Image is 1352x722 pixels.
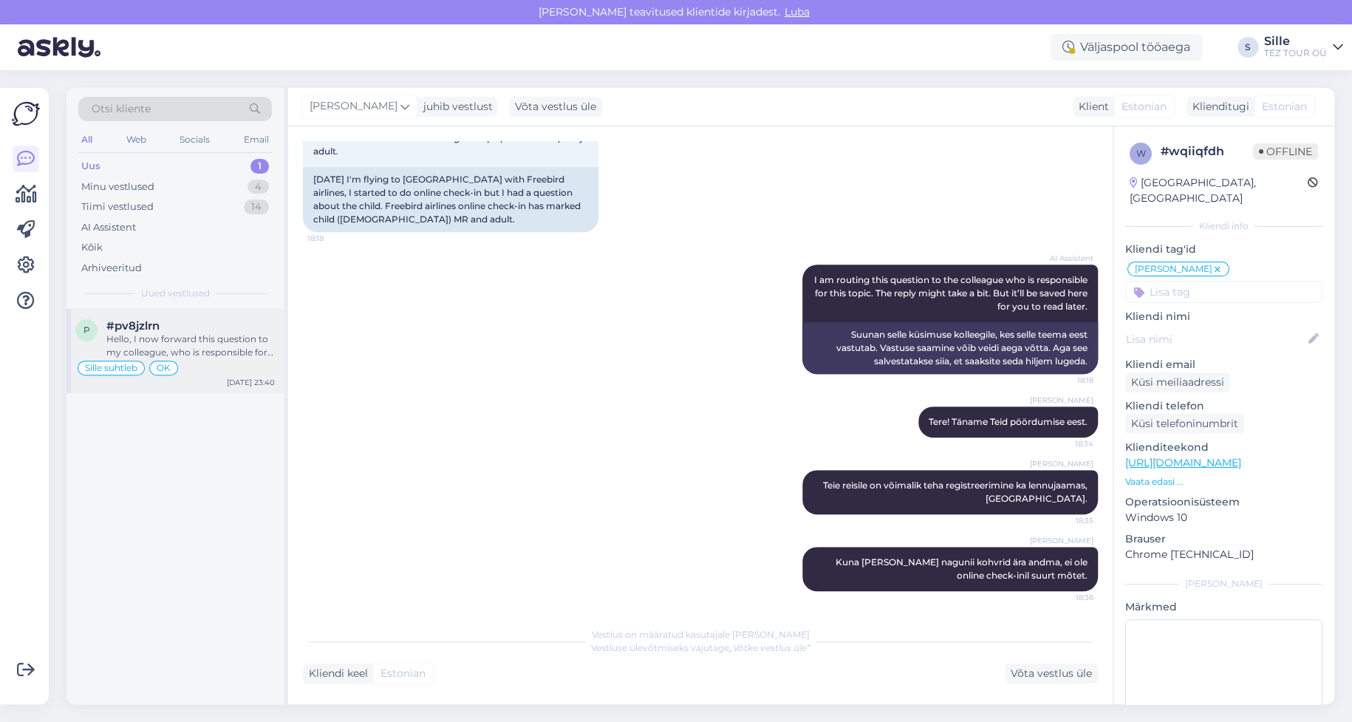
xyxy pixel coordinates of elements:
[1125,281,1322,303] input: Lisa tag
[92,101,151,117] span: Otsi kliente
[1264,35,1343,59] a: SilleTEZ TOUR OÜ
[1187,99,1249,115] div: Klienditugi
[250,159,269,174] div: 1
[81,159,100,174] div: Uus
[307,233,363,244] span: 18:18
[1125,414,1244,434] div: Küsi telefoninumbrit
[729,642,810,653] i: „Võtke vestlus üle”
[81,200,154,214] div: Tiimi vestlused
[823,480,1090,504] span: Teie reisile on võimalik teha registreerimine ka lennujaamas, [GEOGRAPHIC_DATA].
[1073,99,1109,115] div: Klient
[1125,475,1322,488] p: Vaata edasi ...
[380,666,426,681] span: Estonian
[310,98,397,115] span: [PERSON_NAME]
[81,220,136,235] div: AI Assistent
[12,100,40,128] img: Askly Logo
[83,324,90,336] span: p
[1135,265,1212,273] span: [PERSON_NAME]
[1030,535,1093,546] span: [PERSON_NAME]
[1038,592,1093,603] span: 18:36
[241,130,272,149] div: Email
[303,666,368,681] div: Kliendi keel
[836,556,1090,581] span: Kuna [PERSON_NAME] nagunii kohvrid ära andma, ei ole online check-inil suurt mõtet.
[247,180,269,194] div: 4
[780,5,814,18] span: Luba
[1125,494,1322,510] p: Operatsioonisüsteem
[78,130,95,149] div: All
[1125,372,1230,392] div: Küsi meiliaadressi
[1125,599,1322,615] p: Märkmed
[1161,143,1253,160] div: # wqiiqfdh
[1125,510,1322,525] p: Windows 10
[1264,47,1327,59] div: TEZ TOUR OÜ
[1262,99,1307,115] span: Estonian
[1125,547,1322,562] p: Chrome [TECHNICAL_ID]
[106,333,275,359] div: Hello, I now forward this question to my colleague, who is responsible for this. The reply will b...
[81,180,154,194] div: Minu vestlused
[1030,458,1093,469] span: [PERSON_NAME]
[1125,242,1322,257] p: Kliendi tag'id
[1125,309,1322,324] p: Kliendi nimi
[1136,148,1146,159] span: w
[1030,395,1093,406] span: [PERSON_NAME]
[814,274,1090,312] span: I am routing this question to the colleague who is responsible for this topic. The reply might ta...
[85,364,137,372] span: Sille suhtleb
[1125,577,1322,590] div: [PERSON_NAME]
[1253,143,1318,160] span: Offline
[157,364,171,372] span: OK
[227,377,275,388] div: [DATE] 23:40
[1126,331,1305,347] input: Lisa nimi
[1125,219,1322,233] div: Kliendi info
[1125,440,1322,455] p: Klienditeekond
[106,319,160,333] span: #pv8jzlrn
[1130,175,1308,206] div: [GEOGRAPHIC_DATA], [GEOGRAPHIC_DATA]
[141,287,210,300] span: Uued vestlused
[244,200,269,214] div: 14
[1264,35,1327,47] div: Sille
[1125,456,1241,469] a: [URL][DOMAIN_NAME]
[417,99,493,115] div: juhib vestlust
[303,167,598,232] div: [DATE] I'm flying to [GEOGRAPHIC_DATA] with Freebird airlines, I started to do online check-in bu...
[802,322,1098,374] div: Suunan selle küsimuse kolleegile, kes selle teema eest vastutab. Vastuse saamine võib veidi aega ...
[509,97,602,117] div: Võta vestlus üle
[591,642,810,653] span: Vestluse ülevõtmiseks vajutage
[1038,375,1093,386] span: 18:18
[1121,99,1167,115] span: Estonian
[1125,357,1322,372] p: Kliendi email
[1125,531,1322,547] p: Brauser
[929,416,1088,427] span: Tere! Täname Teid pöördumise eest.
[1038,253,1093,264] span: AI Assistent
[1237,37,1258,58] div: S
[81,261,142,276] div: Arhiveeritud
[1038,438,1093,449] span: 18:34
[123,130,149,149] div: Web
[1038,515,1093,526] span: 18:35
[177,130,213,149] div: Socials
[81,240,103,255] div: Kõik
[1051,34,1202,61] div: Väljaspool tööaega
[592,629,810,640] span: Vestlus on määratud kasutajale [PERSON_NAME]
[1125,398,1322,414] p: Kliendi telefon
[1005,664,1098,684] div: Võta vestlus üle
